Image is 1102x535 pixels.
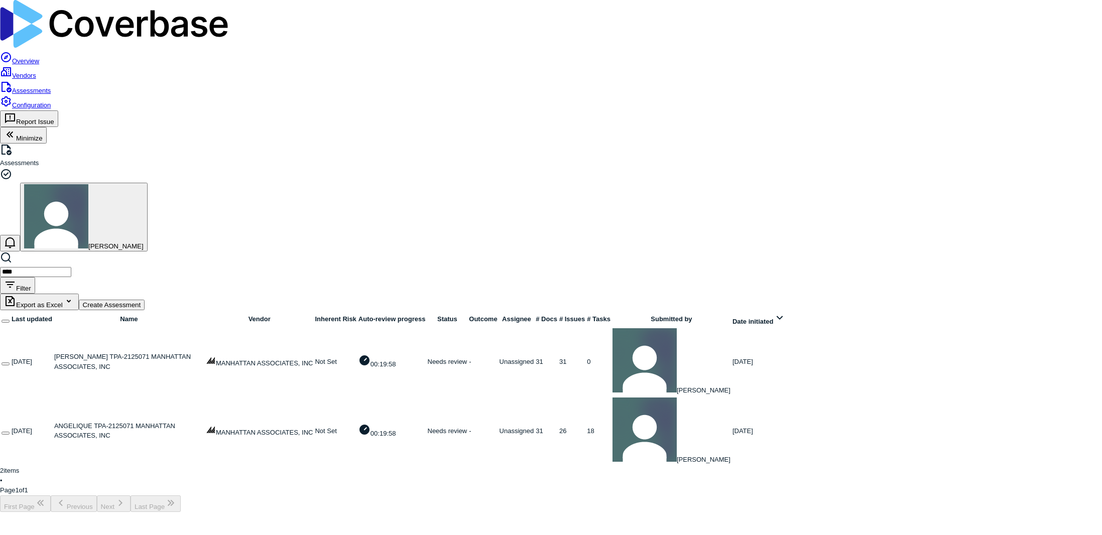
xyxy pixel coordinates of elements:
span: Filter [16,285,31,292]
span: [DATE] [12,427,32,435]
span: [PERSON_NAME] TPA-2125071 MANHATTAN ASSOCIATES, INC [54,353,191,370]
span: Next [101,503,114,510]
img: Robert VanMeeteren avatar [613,328,677,392]
td: - [468,328,498,396]
div: Assignee [500,314,534,324]
span: Not Set [315,427,336,435]
span: [DATE] [732,358,753,365]
img: https://manh.com/ [206,355,216,365]
button: Last Page [131,495,181,512]
div: Last updated [12,314,52,324]
p: Needs review [428,357,467,367]
span: [DATE] [732,427,753,435]
div: Outcome [469,314,497,324]
span: ANGELIQUE TPA-2125071 MANHATTAN ASSOCIATES, INC [54,422,175,440]
div: # Issues [559,314,585,324]
div: Submitted by [613,314,730,324]
div: Vendor [206,314,313,324]
div: Inherent Risk [315,314,356,324]
span: Previous [67,503,93,510]
span: Not Set [315,358,336,365]
span: 26 [559,427,566,435]
div: Name [54,314,204,324]
button: Robert VanMeeteren avatar[PERSON_NAME] [20,183,148,251]
span: 00:19:58 [371,360,396,368]
img: Robert VanMeeteren avatar [24,184,88,248]
button: Create Assessment [79,300,145,310]
div: Date initiated [732,312,786,327]
div: # Tasks [587,314,610,324]
span: 31 [536,427,543,435]
div: # Docs [536,314,557,324]
p: Needs review [428,426,467,436]
div: Auto-review progress [358,314,426,324]
span: MANHATTAN ASSOCIATES, INC [216,359,313,367]
span: 0 [587,358,590,365]
span: [PERSON_NAME] [88,242,144,250]
span: [DATE] [12,358,32,365]
span: 00:19:58 [371,430,396,437]
td: - [468,397,498,465]
img: Robert VanMeeteren avatar [613,397,677,462]
div: Status [428,314,467,324]
button: Previous [51,495,97,512]
span: Last Page [135,503,165,510]
span: 31 [559,358,566,365]
span: [PERSON_NAME] [677,386,730,394]
span: 31 [536,358,543,365]
span: 18 [587,427,594,435]
img: https://manh.com/ [206,425,216,435]
span: [PERSON_NAME] [677,456,730,463]
span: First Page [4,503,35,510]
span: MANHATTAN ASSOCIATES, INC [216,429,313,436]
button: Next [97,495,131,512]
span: Unassigned [500,427,534,435]
span: Unassigned [500,358,534,365]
